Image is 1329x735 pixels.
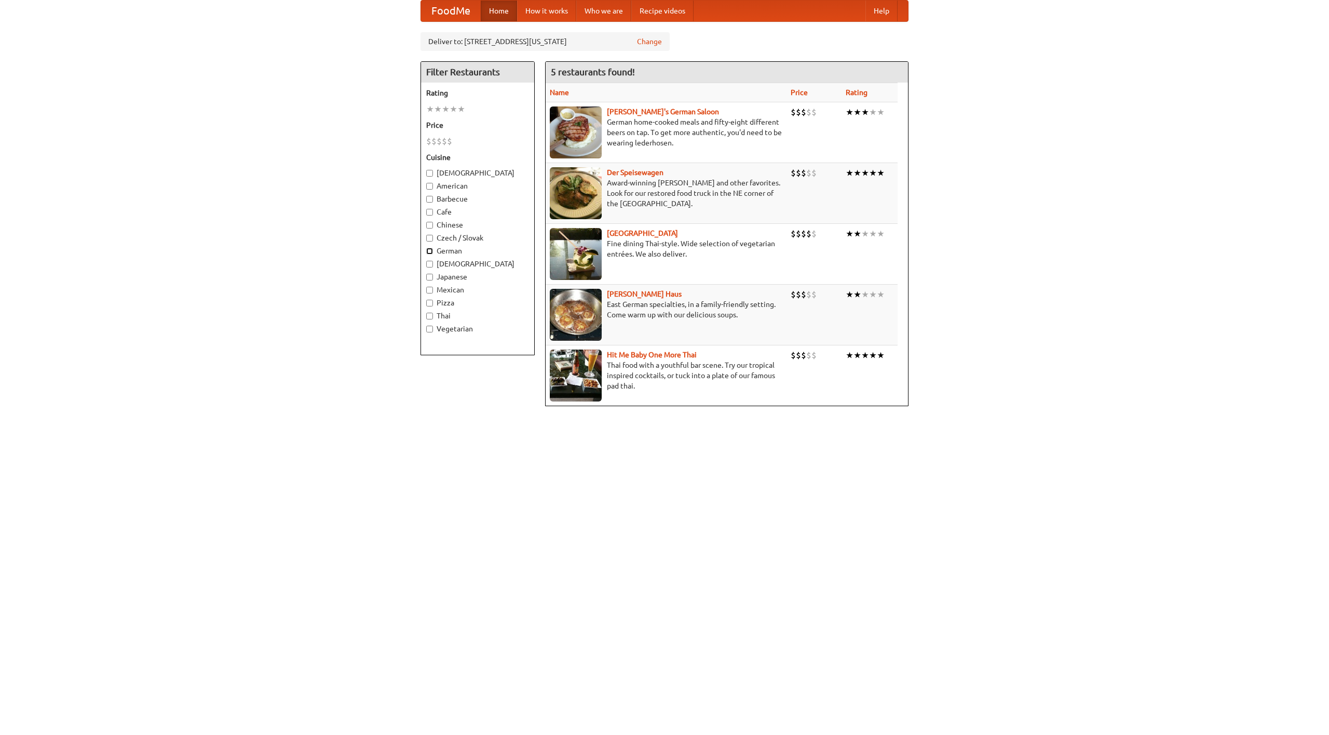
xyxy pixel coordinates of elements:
li: $ [811,350,817,361]
label: Thai [426,311,529,321]
li: ★ [853,350,861,361]
li: ★ [861,350,869,361]
li: ★ [457,103,465,115]
label: Barbecue [426,194,529,204]
li: ★ [434,103,442,115]
input: [DEMOGRAPHIC_DATA] [426,170,433,177]
li: $ [791,228,796,239]
a: Der Speisewagen [607,168,663,177]
input: Cafe [426,209,433,216]
h5: Price [426,120,529,130]
li: $ [791,106,796,118]
li: $ [442,136,447,147]
li: $ [801,167,806,179]
li: $ [811,228,817,239]
li: $ [796,106,801,118]
label: American [426,181,529,191]
input: Thai [426,313,433,319]
a: Rating [846,88,867,97]
li: ★ [450,103,457,115]
img: babythai.jpg [550,350,602,402]
a: Change [637,36,662,47]
input: American [426,183,433,190]
li: ★ [877,289,885,300]
p: Award-winning [PERSON_NAME] and other favorites. Look for our restored food truck in the NE corne... [550,178,782,209]
a: [GEOGRAPHIC_DATA] [607,229,678,237]
a: How it works [517,1,576,21]
li: $ [801,289,806,300]
label: [DEMOGRAPHIC_DATA] [426,259,529,269]
a: Name [550,88,569,97]
li: $ [791,289,796,300]
li: $ [806,106,811,118]
a: Who we are [576,1,631,21]
h5: Rating [426,88,529,98]
input: Czech / Slovak [426,235,433,242]
li: $ [801,350,806,361]
li: ★ [846,106,853,118]
li: ★ [877,350,885,361]
li: $ [801,106,806,118]
input: [DEMOGRAPHIC_DATA] [426,261,433,268]
li: ★ [877,106,885,118]
label: Japanese [426,272,529,282]
li: ★ [846,289,853,300]
li: $ [796,167,801,179]
li: $ [796,289,801,300]
li: ★ [853,167,861,179]
a: Hit Me Baby One More Thai [607,351,697,359]
label: Chinese [426,220,529,230]
a: [PERSON_NAME]'s German Saloon [607,108,719,116]
input: Chinese [426,222,433,229]
input: Japanese [426,274,433,280]
li: $ [426,136,431,147]
li: $ [801,228,806,239]
label: Pizza [426,298,529,308]
a: [PERSON_NAME] Haus [607,290,682,298]
li: $ [806,350,811,361]
label: Czech / Slovak [426,233,529,243]
li: $ [447,136,452,147]
h4: Filter Restaurants [421,62,534,83]
li: ★ [846,228,853,239]
input: Vegetarian [426,326,433,332]
li: ★ [869,167,877,179]
li: ★ [869,228,877,239]
label: [DEMOGRAPHIC_DATA] [426,168,529,178]
li: $ [811,106,817,118]
li: $ [796,350,801,361]
li: ★ [877,228,885,239]
li: ★ [853,106,861,118]
li: ★ [846,167,853,179]
a: Price [791,88,808,97]
li: ★ [442,103,450,115]
li: ★ [861,167,869,179]
a: FoodMe [421,1,481,21]
li: $ [806,289,811,300]
img: speisewagen.jpg [550,167,602,219]
div: Deliver to: [STREET_ADDRESS][US_STATE] [421,32,670,51]
img: satay.jpg [550,228,602,280]
p: East German specialties, in a family-friendly setting. Come warm up with our delicious soups. [550,299,782,320]
li: $ [806,228,811,239]
ng-pluralize: 5 restaurants found! [551,67,635,77]
li: ★ [846,350,853,361]
label: Cafe [426,207,529,217]
p: Thai food with a youthful bar scene. Try our tropical inspired cocktails, or tuck into a plate of... [550,360,782,391]
h5: Cuisine [426,152,529,163]
li: ★ [861,228,869,239]
li: $ [791,350,796,361]
a: Home [481,1,517,21]
li: ★ [877,167,885,179]
li: ★ [869,106,877,118]
input: Mexican [426,287,433,293]
input: Pizza [426,300,433,306]
li: ★ [853,289,861,300]
input: Barbecue [426,196,433,203]
p: German home-cooked meals and fifty-eight different beers on tap. To get more authentic, you'd nee... [550,117,782,148]
li: $ [811,289,817,300]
